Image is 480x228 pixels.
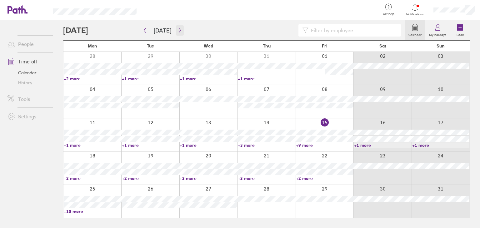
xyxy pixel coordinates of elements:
a: Calendar [2,68,53,78]
a: My holidays [425,20,450,40]
span: Sun [437,43,445,48]
span: Fri [322,43,327,48]
a: +3 more [238,142,295,148]
a: +2 more [64,176,121,181]
a: Time off [2,55,53,68]
span: Notifications [405,12,425,16]
span: Thu [263,43,271,48]
a: Notifications [405,3,425,16]
a: +1 more [122,76,179,82]
a: +1 more [354,142,412,148]
a: +1 more [122,142,179,148]
button: [DATE] [149,25,176,36]
a: +1 more [64,142,121,148]
span: Get help [378,12,399,16]
label: My holidays [425,31,450,37]
a: People [2,38,53,50]
a: +3 more [180,176,237,181]
span: Sat [379,43,386,48]
span: Tue [147,43,154,48]
a: +1 more [238,76,295,82]
span: Wed [204,43,213,48]
a: Calendar [405,20,425,40]
a: +9 more [296,142,353,148]
a: History [2,78,53,88]
a: +1 more [412,142,470,148]
label: Book [453,31,467,37]
a: Tools [2,93,53,105]
label: Calendar [405,31,425,37]
a: +3 more [238,176,295,181]
a: +1 more [180,142,237,148]
a: Settings [2,110,53,123]
a: +2 more [296,176,353,181]
span: Mon [88,43,97,48]
a: +2 more [64,76,121,82]
input: Filter by employee [308,24,397,36]
a: +10 more [64,209,121,214]
a: +2 more [122,176,179,181]
a: Book [450,20,470,40]
a: +1 more [180,76,237,82]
